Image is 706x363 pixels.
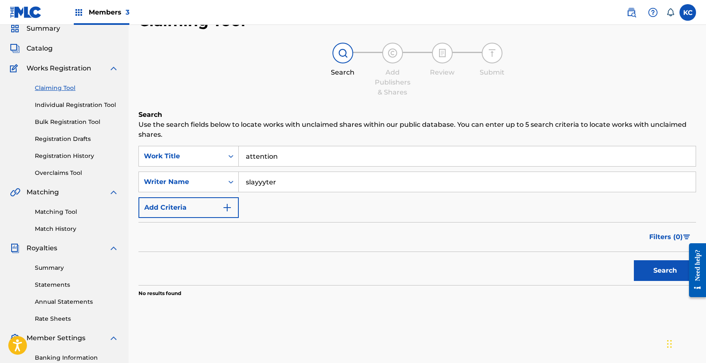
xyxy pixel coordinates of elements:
[648,7,658,17] img: help
[35,169,119,177] a: Overclaims Tool
[667,332,672,356] div: Drag
[35,353,119,362] a: Banking Information
[138,146,696,285] form: Search Form
[27,187,59,197] span: Matching
[35,264,119,272] a: Summary
[10,6,42,18] img: MLC Logo
[27,44,53,53] span: Catalog
[35,84,119,92] a: Claiming Tool
[10,24,20,34] img: Summary
[471,68,513,77] div: Submit
[35,135,119,143] a: Registration Drafts
[27,63,91,73] span: Works Registration
[35,208,119,216] a: Matching Tool
[27,333,85,343] span: Member Settings
[10,44,53,53] a: CatalogCatalog
[338,48,348,58] img: step indicator icon for Search
[372,68,413,97] div: Add Publishers & Shares
[35,298,119,306] a: Annual Statements
[666,8,674,17] div: Notifications
[35,225,119,233] a: Match History
[144,177,218,187] div: Writer Name
[683,235,690,240] img: filter
[422,68,463,77] div: Review
[10,63,21,73] img: Works Registration
[437,48,447,58] img: step indicator icon for Review
[109,63,119,73] img: expand
[626,7,636,17] img: search
[138,120,696,140] p: Use the search fields below to locate works with unclaimed shares within our public database. You...
[665,323,706,363] iframe: Chat Widget
[138,290,181,297] p: No results found
[10,243,20,253] img: Royalties
[27,243,57,253] span: Royalties
[138,197,239,218] button: Add Criteria
[649,232,683,242] span: Filters ( 0 )
[35,152,119,160] a: Registration History
[126,8,129,16] span: 3
[10,187,20,197] img: Matching
[10,333,20,343] img: Member Settings
[109,243,119,253] img: expand
[27,24,60,34] span: Summary
[322,68,364,77] div: Search
[487,48,497,58] img: step indicator icon for Submit
[35,101,119,109] a: Individual Registration Tool
[35,281,119,289] a: Statements
[10,24,60,34] a: SummarySummary
[623,4,640,21] a: Public Search
[109,187,119,197] img: expand
[683,237,706,303] iframe: Resource Center
[388,48,398,58] img: step indicator icon for Add Publishers & Shares
[679,4,696,21] div: User Menu
[634,260,696,281] button: Search
[144,151,218,161] div: Work Title
[35,315,119,323] a: Rate Sheets
[10,44,20,53] img: Catalog
[222,203,232,213] img: 9d2ae6d4665cec9f34b9.svg
[109,333,119,343] img: expand
[138,110,696,120] h6: Search
[89,7,129,17] span: Members
[644,227,696,247] button: Filters (0)
[645,4,661,21] div: Help
[35,118,119,126] a: Bulk Registration Tool
[74,7,84,17] img: Top Rightsholders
